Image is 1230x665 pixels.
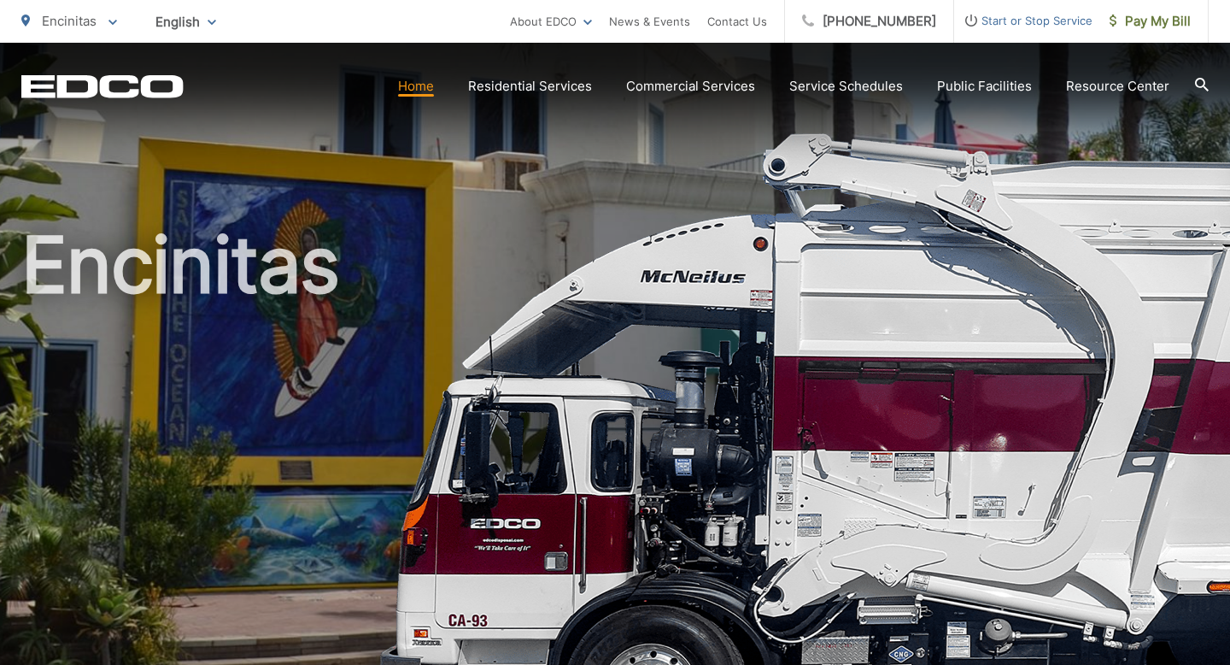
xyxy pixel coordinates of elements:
span: English [143,7,229,37]
span: Pay My Bill [1110,11,1191,32]
a: News & Events [609,11,690,32]
a: Residential Services [468,76,592,97]
a: Service Schedules [789,76,903,97]
a: Public Facilities [937,76,1032,97]
a: Contact Us [707,11,767,32]
a: Commercial Services [626,76,755,97]
a: Resource Center [1066,76,1169,97]
span: Encinitas [42,13,97,29]
a: About EDCO [510,11,592,32]
a: EDCD logo. Return to the homepage. [21,74,184,98]
a: Home [398,76,434,97]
